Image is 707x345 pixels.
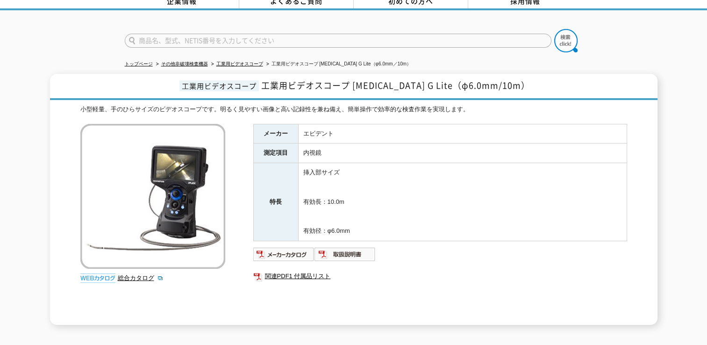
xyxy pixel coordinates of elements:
[314,253,376,260] a: 取扱説明書
[80,105,627,115] div: 小型軽量、手のひらサイズのビデオスコープです。明るく見やすい画像と高い記録性を兼ね備え、簡単操作で効率的な検査作業を実現します。
[261,79,530,92] span: 工業用ビデオスコープ [MEDICAL_DATA] G Lite（φ6.0mm/10m）
[298,144,627,163] td: 内視鏡
[298,163,627,241] td: 挿入部サイズ 有効長：10.0m 有効径：φ6.0mm
[314,247,376,262] img: 取扱説明書
[253,124,298,144] th: メーカー
[125,61,153,66] a: トップページ
[179,80,259,91] span: 工業用ビデオスコープ
[253,144,298,163] th: 測定項目
[118,274,164,281] a: 総合カタログ
[253,270,627,282] a: 関連PDF1 付属品リスト
[161,61,208,66] a: その他非破壊検査機器
[554,29,578,52] img: btn_search.png
[253,253,314,260] a: メーカーカタログ
[80,124,225,269] img: 工業用ビデオスコープ IPLEX G Lite（φ6.0mm／10m）
[125,34,551,48] input: 商品名、型式、NETIS番号を入力してください
[253,247,314,262] img: メーカーカタログ
[264,59,412,69] li: 工業用ビデオスコープ [MEDICAL_DATA] G Lite（φ6.0mm／10m）
[80,273,115,283] img: webカタログ
[253,163,298,241] th: 特長
[216,61,263,66] a: 工業用ビデオスコープ
[298,124,627,144] td: エビデント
